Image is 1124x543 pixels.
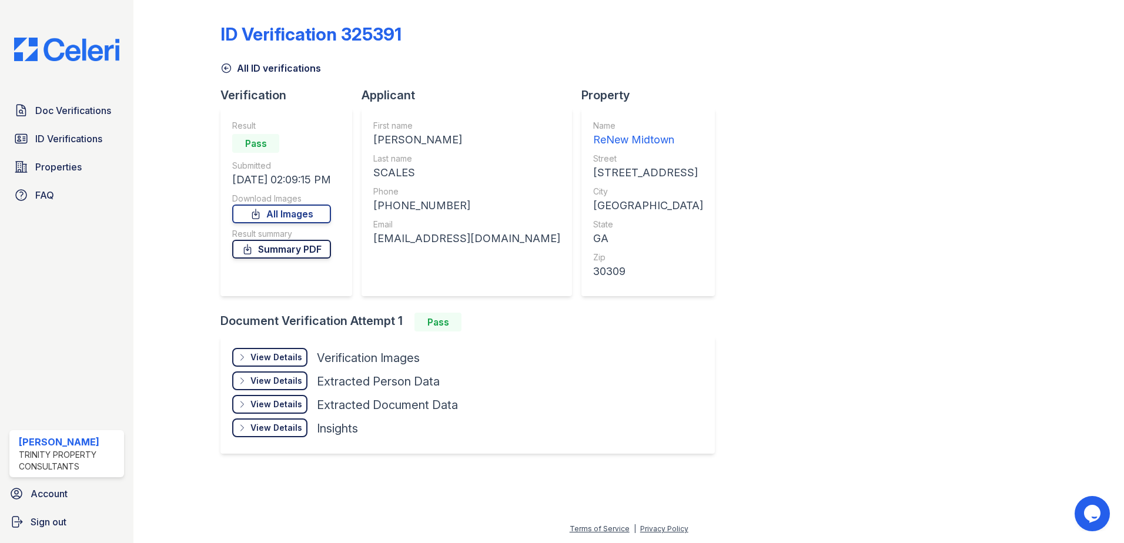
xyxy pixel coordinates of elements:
div: Verification [220,87,362,103]
a: Sign out [5,510,129,534]
span: Properties [35,160,82,174]
a: ID Verifications [9,127,124,150]
div: Applicant [362,87,581,103]
a: Account [5,482,129,505]
div: Extracted Person Data [317,373,440,390]
div: Zip [593,252,703,263]
div: Property [581,87,724,103]
div: GA [593,230,703,247]
span: ID Verifications [35,132,102,146]
div: Insights [317,420,358,437]
div: ID Verification 325391 [220,24,402,45]
div: 30309 [593,263,703,280]
div: [PHONE_NUMBER] [373,197,560,214]
div: [EMAIL_ADDRESS][DOMAIN_NAME] [373,230,560,247]
span: FAQ [35,188,54,202]
div: [DATE] 02:09:15 PM [232,172,331,188]
div: Extracted Document Data [317,397,458,413]
div: Pass [232,134,279,153]
div: Name [593,120,703,132]
div: Result [232,120,331,132]
a: FAQ [9,183,124,207]
div: State [593,219,703,230]
iframe: chat widget [1075,496,1112,531]
div: Last name [373,153,560,165]
a: All Images [232,205,331,223]
span: Doc Verifications [35,103,111,118]
div: [STREET_ADDRESS] [593,165,703,181]
div: Result summary [232,228,331,240]
div: Pass [414,313,461,331]
div: Verification Images [317,350,420,366]
span: Sign out [31,515,66,529]
div: ReNew Midtown [593,132,703,148]
div: SCALES [373,165,560,181]
div: [PERSON_NAME] [373,132,560,148]
div: City [593,186,703,197]
div: Street [593,153,703,165]
div: Trinity Property Consultants [19,449,119,472]
div: First name [373,120,560,132]
div: View Details [250,398,302,410]
a: Doc Verifications [9,99,124,122]
a: Properties [9,155,124,179]
span: Account [31,487,68,501]
div: Download Images [232,193,331,205]
div: Document Verification Attempt 1 [220,313,724,331]
div: View Details [250,375,302,387]
div: Submitted [232,160,331,172]
a: Summary PDF [232,240,331,259]
img: CE_Logo_Blue-a8612792a0a2168367f1c8372b55b34899dd931a85d93a1a3d3e32e68fde9ad4.png [5,38,129,61]
div: | [634,524,636,533]
a: Name ReNew Midtown [593,120,703,148]
div: View Details [250,351,302,363]
div: [PERSON_NAME] [19,435,119,449]
div: Phone [373,186,560,197]
div: Email [373,219,560,230]
div: [GEOGRAPHIC_DATA] [593,197,703,214]
div: View Details [250,422,302,434]
a: Privacy Policy [640,524,688,533]
a: All ID verifications [220,61,321,75]
a: Terms of Service [570,524,630,533]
